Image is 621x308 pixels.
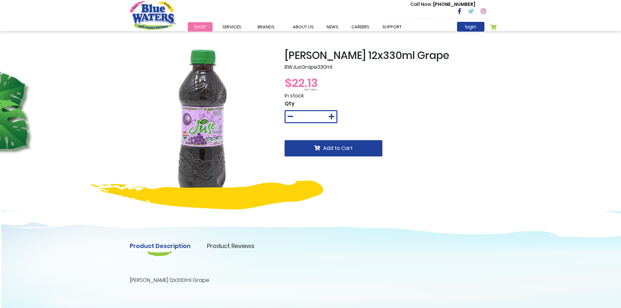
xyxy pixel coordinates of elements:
[285,100,295,107] span: Qty
[130,1,175,30] a: store logo
[194,24,206,30] span: Shop
[130,49,275,194] img: BW_Juse_12x330ml_Grape_1_4.png
[130,276,492,284] p: [PERSON_NAME] 12x330ml Grape
[285,140,382,156] button: Add to Cart
[376,22,408,32] a: support
[457,22,484,32] a: login
[258,24,274,30] span: Brands
[345,22,376,32] a: careers
[222,24,241,30] span: Services
[285,92,304,99] span: In stock
[285,63,492,71] p: BWJusGrape330ml
[130,242,191,250] a: Product Description
[286,22,320,32] a: about us
[323,144,353,152] span: Add to Cart
[285,75,318,91] span: $22.13
[91,181,323,210] img: yellow-design.png
[320,22,345,32] a: News
[410,1,433,7] span: Call Now :
[207,242,255,250] a: Product Reviews
[285,49,492,62] h2: [PERSON_NAME] 12x330ml Grape
[410,1,475,8] p: [PHONE_NUMBER]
